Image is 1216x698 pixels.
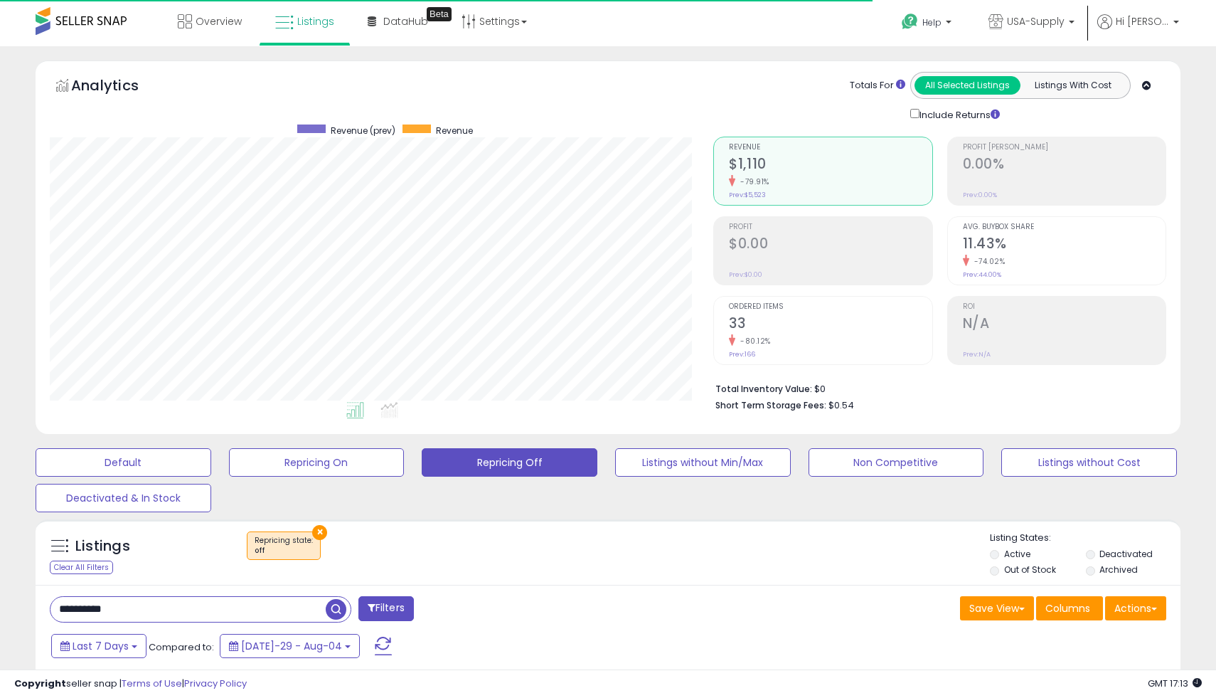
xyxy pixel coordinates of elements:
[297,14,334,28] span: Listings
[220,634,360,658] button: [DATE]-29 - Aug-04
[331,125,395,137] span: Revenue (prev)
[735,176,769,187] small: -79.91%
[963,223,1166,231] span: Avg. Buybox Share
[850,79,905,92] div: Totals For
[729,223,932,231] span: Profit
[1105,596,1166,620] button: Actions
[890,2,966,46] a: Help
[729,144,932,152] span: Revenue
[715,383,812,395] b: Total Inventory Value:
[358,596,414,621] button: Filters
[149,640,214,654] span: Compared to:
[1036,596,1103,620] button: Columns
[729,236,932,255] h2: $0.00
[922,16,942,28] span: Help
[963,156,1166,175] h2: 0.00%
[729,270,762,279] small: Prev: $0.00
[50,561,113,574] div: Clear All Filters
[901,13,919,31] i: Get Help
[1045,601,1090,615] span: Columns
[14,677,247,691] div: seller snap | |
[729,191,766,199] small: Prev: $5,523
[729,315,932,334] h2: 33
[715,399,826,411] b: Short Term Storage Fees:
[914,76,1020,95] button: All Selected Listings
[963,350,991,359] small: Prev: N/A
[729,156,932,175] h2: $1,110
[963,236,1166,255] h2: 11.43%
[1004,548,1030,560] label: Active
[1007,14,1065,28] span: USA-Supply
[1020,76,1126,95] button: Listings With Cost
[990,532,1180,545] p: Listing States:
[51,634,146,658] button: Last 7 Days
[122,677,182,690] a: Terms of Use
[963,315,1166,334] h2: N/A
[1001,448,1177,477] button: Listings without Cost
[73,639,129,653] span: Last 7 Days
[1148,677,1202,690] span: 2025-08-12 17:13 GMT
[963,303,1166,311] span: ROI
[436,125,473,137] span: Revenue
[828,398,854,412] span: $0.54
[1097,14,1179,46] a: Hi [PERSON_NAME]
[36,448,211,477] button: Default
[71,75,166,99] h5: Analytics
[422,448,597,477] button: Repricing Off
[735,336,771,347] small: -80.12%
[1004,564,1056,576] label: Out of Stock
[1099,564,1138,576] label: Archived
[1116,14,1169,28] span: Hi [PERSON_NAME]
[615,448,791,477] button: Listings without Min/Max
[75,536,130,556] h5: Listings
[312,525,327,540] button: ×
[427,7,452,21] div: Tooltip anchor
[969,256,1006,267] small: -74.02%
[960,596,1034,620] button: Save View
[729,350,755,359] small: Prev: 166
[184,677,247,690] a: Privacy Policy
[196,14,242,28] span: Overview
[963,191,997,199] small: Prev: 0.00%
[255,535,313,556] span: Repricing state :
[963,270,1001,279] small: Prev: 44.00%
[383,14,428,28] span: DataHub
[729,303,932,311] span: Ordered Items
[255,546,313,556] div: off
[715,379,1156,396] li: $0
[36,484,211,512] button: Deactivated & In Stock
[229,448,405,477] button: Repricing On
[809,448,984,477] button: Non Competitive
[241,639,342,653] span: [DATE]-29 - Aug-04
[14,677,66,690] strong: Copyright
[1099,548,1153,560] label: Deactivated
[963,144,1166,152] span: Profit [PERSON_NAME]
[900,106,1017,122] div: Include Returns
